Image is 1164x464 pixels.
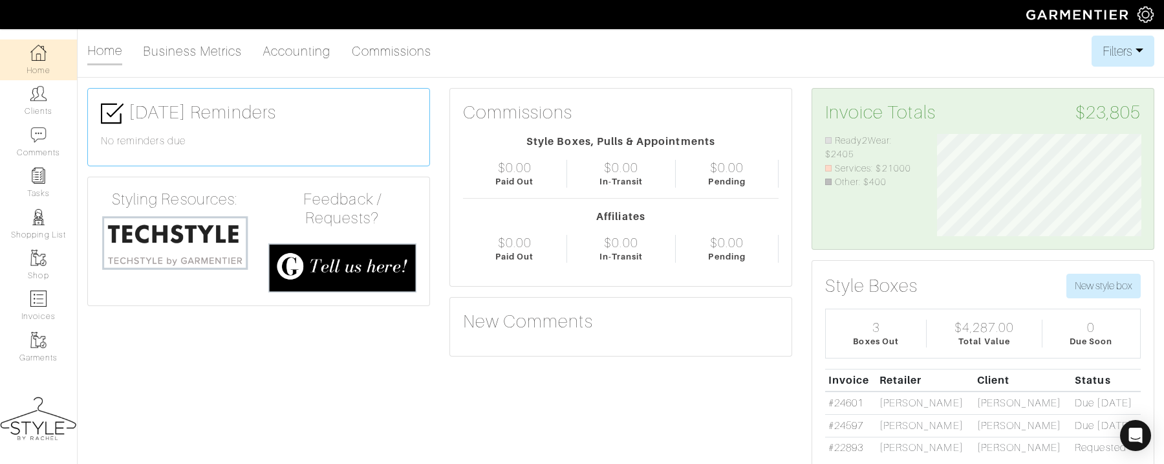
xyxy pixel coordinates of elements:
[825,102,1141,124] h3: Invoice Totals
[1137,6,1154,23] img: gear-icon-white-bd11855cb880d31180b6d7d6211b90ccbf57a29d726f0c71d8c61bd08dd39cc2.png
[30,250,47,266] img: garments-icon-b7da505a4dc4fd61783c78ac3ca0ef83fa9d6f193b1c9dc38574b1d14d53ca28.png
[463,102,573,124] h3: Commissions
[498,235,532,250] div: $0.00
[708,250,745,263] div: Pending
[1120,420,1151,451] div: Open Intercom Messenger
[825,175,918,190] li: Other: $400
[974,392,1072,414] td: [PERSON_NAME]
[876,369,974,392] th: Retailer
[604,235,638,250] div: $0.00
[974,369,1072,392] th: Client
[828,420,863,432] a: #24597
[101,135,416,148] h6: No reminders due
[352,38,432,64] a: Commissions
[828,397,863,409] a: #24601
[1072,414,1140,437] td: Due [DATE]
[268,190,416,228] h4: Feedback / Requests?
[263,38,331,64] a: Accounting
[101,102,416,125] h3: [DATE] Reminders
[463,209,779,225] div: Affiliates
[710,160,744,175] div: $0.00
[495,250,533,263] div: Paid Out
[101,102,124,125] img: check-box-icon-36a4915ff3ba2bd8f6e4f29bc755bb66becd62c870f447fc0dd1365fcfddab58.png
[599,250,643,263] div: In-Transit
[87,38,122,65] a: Home
[876,414,974,437] td: [PERSON_NAME]
[268,243,416,293] img: feedback_requests-3821251ac2bd56c73c230f3229a5b25d6eb027adea667894f41107c140538ee0.png
[1020,3,1137,26] img: garmentier-logo-header-white-b43fb05a5012e4ada735d5af1a66efaba907eab6374d6393d1fbf88cb4ef424d.png
[974,437,1072,459] td: [PERSON_NAME]
[30,332,47,348] img: garments-icon-b7da505a4dc4fd61783c78ac3ca0ef83fa9d6f193b1c9dc38574b1d14d53ca28.png
[825,369,876,392] th: Invoice
[463,134,779,149] div: Style Boxes, Pulls & Appointments
[853,335,898,348] div: Boxes Out
[1072,437,1140,459] td: Requested
[599,175,643,188] div: In-Transit
[1070,335,1112,348] div: Due Soon
[958,335,1010,348] div: Total Value
[30,291,47,307] img: orders-icon-0abe47150d42831381b5fb84f609e132dff9fe21cb692f30cb5eec754e2cba89.png
[708,175,745,188] div: Pending
[495,175,533,188] div: Paid Out
[876,392,974,414] td: [PERSON_NAME]
[463,311,779,333] h3: New Comments
[828,442,863,454] a: #22893
[825,134,918,162] li: Ready2Wear: $2405
[30,127,47,143] img: comment-icon-a0a6a9ef722e966f86d9cbdc48e553b5cf19dbc54f86b18d962a5391bc8f6eb6.png
[1075,102,1141,124] span: $23,805
[498,160,532,175] div: $0.00
[604,160,638,175] div: $0.00
[1092,36,1154,67] button: Filters
[30,168,47,184] img: reminder-icon-8004d30b9f0a5d33ae49ab947aed9ed385cf756f9e5892f1edd6e32f2345188e.png
[954,320,1014,335] div: $4,287.00
[710,235,744,250] div: $0.00
[101,214,249,271] img: techstyle-93310999766a10050dc78ceb7f971a75838126fd19372ce40ba20cdf6a89b94b.png
[825,162,918,176] li: Services: $21000
[825,275,918,297] h3: Style Boxes
[1072,369,1140,392] th: Status
[1066,274,1141,298] button: New style box
[974,414,1072,437] td: [PERSON_NAME]
[1072,392,1140,414] td: Due [DATE]
[872,320,880,335] div: 3
[30,45,47,61] img: dashboard-icon-dbcd8f5a0b271acd01030246c82b418ddd0df26cd7fceb0bd07c9910d44c42f6.png
[101,190,249,209] h4: Styling Resources:
[30,85,47,102] img: clients-icon-6bae9207a08558b7cb47a8932f037763ab4055f8c8b6bfacd5dc20c3e0201464.png
[30,209,47,225] img: stylists-icon-eb353228a002819b7ec25b43dbf5f0378dd9e0616d9560372ff212230b889e62.png
[1087,320,1095,335] div: 0
[876,437,974,459] td: [PERSON_NAME]
[143,38,242,64] a: Business Metrics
